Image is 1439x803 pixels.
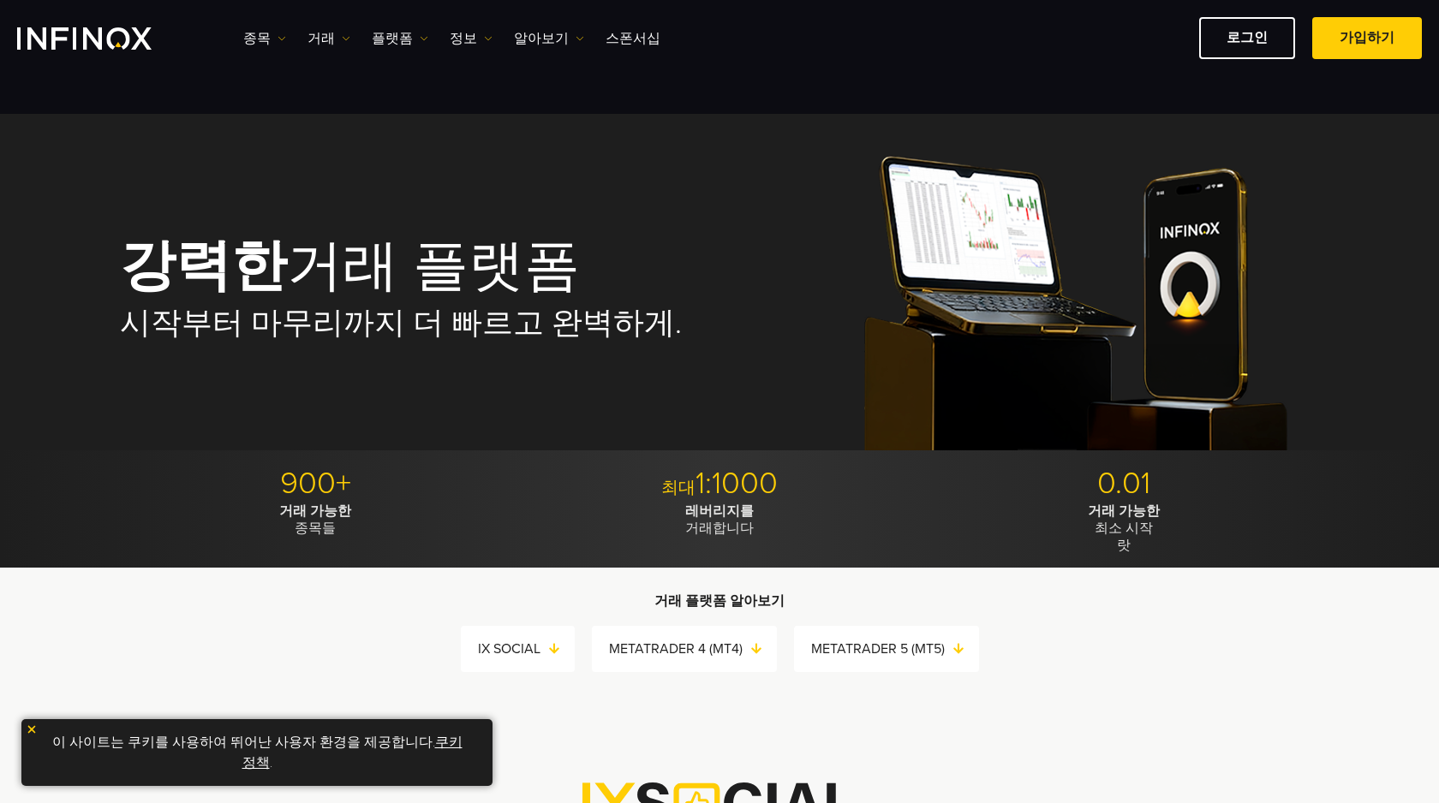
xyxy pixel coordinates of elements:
[1312,17,1422,59] a: 가입하기
[606,28,660,49] a: 스폰서십
[514,28,584,49] a: 알아보기
[308,28,350,49] a: 거래
[609,637,777,661] a: METATRADER 4 (MT4)
[120,465,511,503] p: 900+
[478,637,575,661] a: IX SOCIAL
[243,28,286,49] a: 종목
[524,465,916,503] p: 1:1000
[450,28,493,49] a: 정보
[654,592,785,610] strong: 거래 플랫폼 알아보기
[120,503,511,537] p: 종목들
[685,503,754,520] strong: 레버리지를
[524,503,916,537] p: 거래합니다
[1088,503,1160,520] strong: 거래 가능한
[372,28,428,49] a: 플랫폼
[661,478,696,498] span: 최대
[928,465,1319,503] p: 0.01
[30,728,484,777] p: 이 사이트는 쿠키를 사용하여 뛰어난 사용자 환경을 제공합니다. .
[26,723,38,735] img: yellow close icon
[928,503,1319,554] p: 최소 시작 랏
[120,233,287,300] strong: 강력한
[120,305,696,342] h2: 시작부터 마무리까지 더 빠르고 완벽하게.
[1199,17,1295,59] a: 로그인
[120,238,696,296] h1: 거래 플랫폼
[17,27,192,50] a: INFINOX Logo
[279,503,351,520] strong: 거래 가능한
[811,637,979,661] a: METATRADER 5 (MT5)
